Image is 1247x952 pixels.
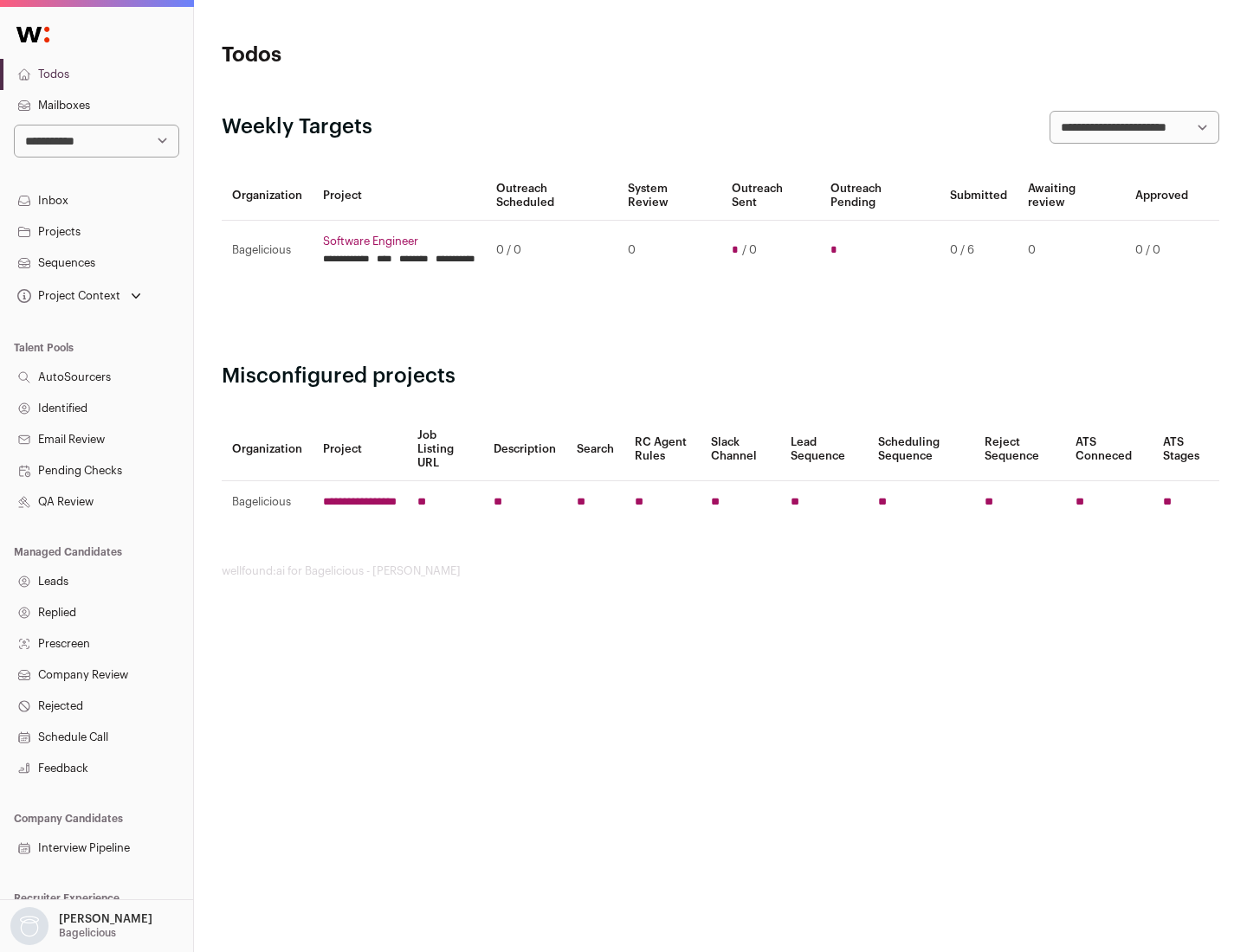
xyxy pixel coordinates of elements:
p: Bagelicious [59,926,116,940]
th: Job Listing URL [407,418,483,481]
th: System Review [617,171,720,221]
td: Bagelicious [222,481,313,524]
button: Open dropdown [14,284,145,308]
th: Outreach Scheduled [486,171,617,221]
th: Description [483,418,566,481]
th: ATS Stages [1153,418,1219,481]
th: Scheduling Sequence [868,418,974,481]
h1: Todos [222,42,554,69]
th: Awaiting review [1018,171,1125,221]
img: nopic.png [10,907,48,945]
th: ATS Conneced [1065,418,1152,481]
td: 0 [617,221,720,280]
th: Project [313,171,486,221]
th: RC Agent Rules [624,418,700,481]
th: Submitted [940,171,1018,221]
h2: Weekly Targets [222,113,372,141]
h2: Misconfigured projects [222,363,1219,390]
th: Approved [1125,171,1199,221]
th: Slack Channel [701,418,780,481]
button: Open dropdown [7,907,156,945]
td: 0 / 0 [486,221,617,280]
th: Organization [222,418,313,481]
th: Project [313,418,407,481]
th: Outreach Sent [721,171,821,221]
td: 0 [1018,221,1125,280]
th: Organization [222,171,313,221]
th: Outreach Pending [820,171,939,221]
img: Wellfound [7,17,59,52]
span: / 0 [742,243,757,257]
td: 0 / 6 [940,221,1018,280]
th: Lead Sequence [780,418,868,481]
div: Project Context [14,289,120,303]
p: [PERSON_NAME] [59,912,152,926]
td: 0 / 0 [1125,221,1199,280]
a: Software Engineer [323,235,475,248]
footer: wellfound:ai for Bagelicious - [PERSON_NAME] [222,564,1219,578]
th: Search [566,418,624,481]
th: Reject Sequence [974,418,1066,481]
td: Bagelicious [222,221,313,280]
